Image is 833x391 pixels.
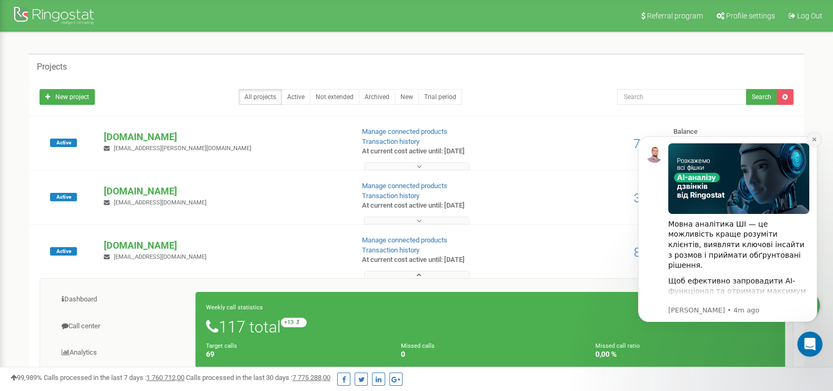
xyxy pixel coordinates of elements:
[114,199,207,206] span: [EMAIL_ADDRESS][DOMAIN_NAME]
[11,374,42,382] span: 99,989%
[595,343,640,349] small: Missed call ratio
[206,343,237,349] small: Target calls
[239,89,282,105] a: All projects
[362,236,447,244] a: Manage connected products
[622,121,833,363] iframe: Intercom notifications message
[186,374,330,382] span: Calls processed in the last 30 days :
[362,246,419,254] a: Transaction history
[206,318,775,336] h1: 117 total
[362,146,538,157] p: At current cost active until: [DATE]
[362,201,538,211] p: At current cost active until: [DATE]
[310,89,359,105] a: Not extended
[362,138,419,145] a: Transaction history
[362,182,447,190] a: Manage connected products
[292,374,330,382] u: 7 775 288,00
[362,192,419,200] a: Transaction history
[797,331,822,357] iframe: Intercom live chat
[48,314,196,339] a: Call center
[726,12,775,20] span: Profile settings
[281,318,307,327] small: +13
[359,89,395,105] a: Archived
[595,350,775,358] h4: 0,00 %
[50,247,77,256] span: Active
[746,89,777,105] button: Search
[104,184,345,198] p: [DOMAIN_NAME]
[48,340,196,366] a: Analytics
[146,374,184,382] u: 1 760 712,00
[362,128,447,135] a: Manage connected products
[114,145,251,152] span: [EMAIL_ADDRESS][PERSON_NAME][DOMAIN_NAME]
[395,89,419,105] a: New
[48,287,196,312] a: Dashboard
[104,239,345,252] p: [DOMAIN_NAME]
[114,253,207,260] span: [EMAIL_ADDRESS][DOMAIN_NAME]
[401,343,435,349] small: Missed calls
[797,12,822,20] span: Log Out
[647,12,703,20] span: Referral program
[617,89,747,105] input: Search
[50,193,77,201] span: Active
[206,350,385,358] h4: 69
[362,255,538,265] p: At current cost active until: [DATE]
[50,139,77,147] span: Active
[40,89,95,105] a: New project
[206,304,263,311] small: Weekly call statistics
[104,130,345,144] p: [DOMAIN_NAME]
[44,374,184,382] span: Calls processed in the last 7 days :
[281,89,310,105] a: Active
[418,89,462,105] a: Trial period
[401,350,580,358] h4: 0
[37,62,67,72] h5: Projects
